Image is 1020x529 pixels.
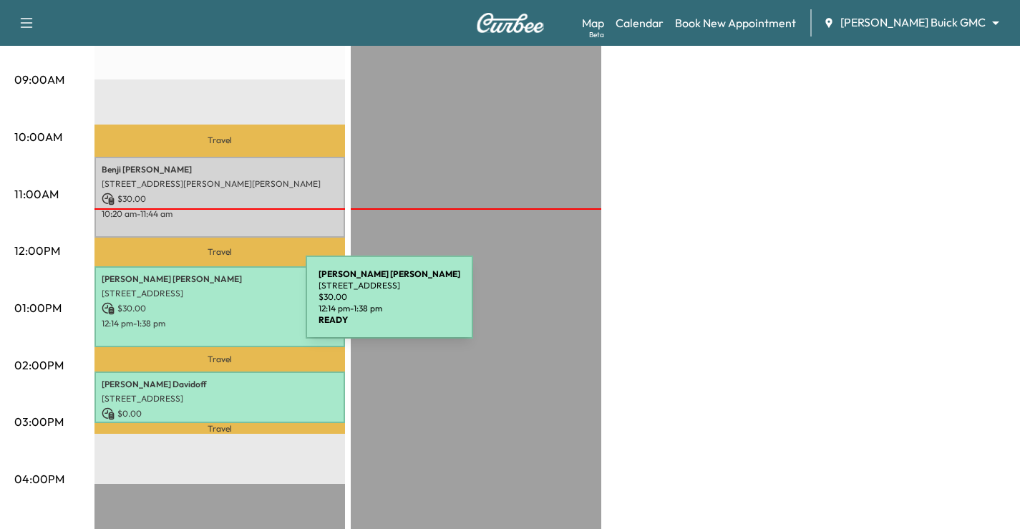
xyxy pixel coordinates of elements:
b: READY [319,314,348,325]
p: [PERSON_NAME] Davidoff [102,379,338,390]
p: $ 30.00 [319,291,460,303]
p: [STREET_ADDRESS] [102,288,338,299]
p: 10:20 am - 11:44 am [102,208,338,220]
p: 12:00PM [14,242,60,259]
p: 12:14 pm - 1:38 pm [319,303,460,314]
p: [STREET_ADDRESS] [319,280,460,291]
p: 11:00AM [14,185,59,203]
p: $ 0.00 [102,407,338,420]
div: Beta [589,29,604,40]
p: 10:00AM [14,128,62,145]
span: [PERSON_NAME] Buick GMC [840,14,986,31]
p: 02:00PM [14,356,64,374]
a: MapBeta [582,14,604,31]
p: $ 30.00 [102,302,338,315]
p: [STREET_ADDRESS] [102,393,338,404]
p: 01:00PM [14,299,62,316]
p: Travel [94,423,345,434]
a: Calendar [616,14,664,31]
p: 04:00PM [14,470,64,487]
p: [STREET_ADDRESS][PERSON_NAME][PERSON_NAME] [102,178,338,190]
p: 09:00AM [14,71,64,88]
p: Benji [PERSON_NAME] [102,164,338,175]
p: Travel [94,347,345,372]
p: 03:00PM [14,413,64,430]
p: Travel [94,125,345,156]
img: Curbee Logo [476,13,545,33]
b: [PERSON_NAME] [PERSON_NAME] [319,268,460,279]
p: 12:14 pm - 1:38 pm [102,318,338,329]
a: Book New Appointment [675,14,796,31]
p: $ 30.00 [102,193,338,205]
p: Travel [94,238,345,266]
p: [PERSON_NAME] [PERSON_NAME] [102,273,338,285]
